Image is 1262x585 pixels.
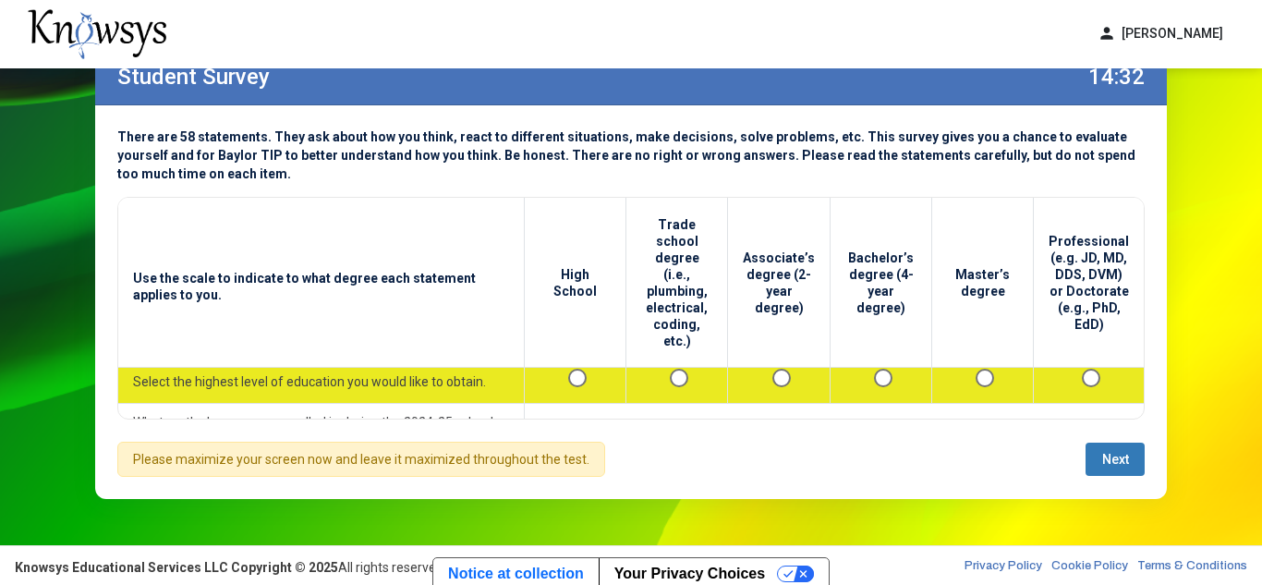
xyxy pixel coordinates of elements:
[965,558,1042,577] a: Privacy Policy
[118,360,525,403] td: Select the highest level of education you would like to obtain.
[1051,558,1128,577] a: Cookie Policy
[1086,443,1145,476] button: Next
[1034,198,1145,369] th: Professional (e.g. JD, MD, DDS, DVM) or Doctorate (e.g., PhD, EdD)
[831,198,932,369] th: Bachelor’s degree (4-year degree)
[1102,452,1129,467] span: Next
[15,558,446,577] div: All rights reserved.
[932,198,1034,369] th: Master’s degree
[118,403,525,459] td: What math class are you enrolled in during the 2024-25 school year?
[728,198,831,369] th: Associate’s degree (2-year degree)
[28,9,166,59] img: knowsys-logo.png
[117,442,605,477] div: Please maximize your screen now and leave it maximized throughout the test.
[626,198,728,369] th: Trade school degree (i.e., plumbing, electrical, coding, etc.)
[133,270,509,303] span: Use the scale to indicate to what degree each statement applies to you.
[1137,558,1247,577] a: Terms & Conditions
[1088,64,1145,90] label: 14:32
[1098,24,1116,43] span: person
[117,64,270,90] label: Student Survey
[117,129,1135,181] span: There are 58 statements. They ask about how you think, react to different situations, make decisi...
[1086,18,1234,49] button: person[PERSON_NAME]
[525,198,626,369] th: High School
[15,560,338,575] strong: Knowsys Educational Services LLC Copyright © 2025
